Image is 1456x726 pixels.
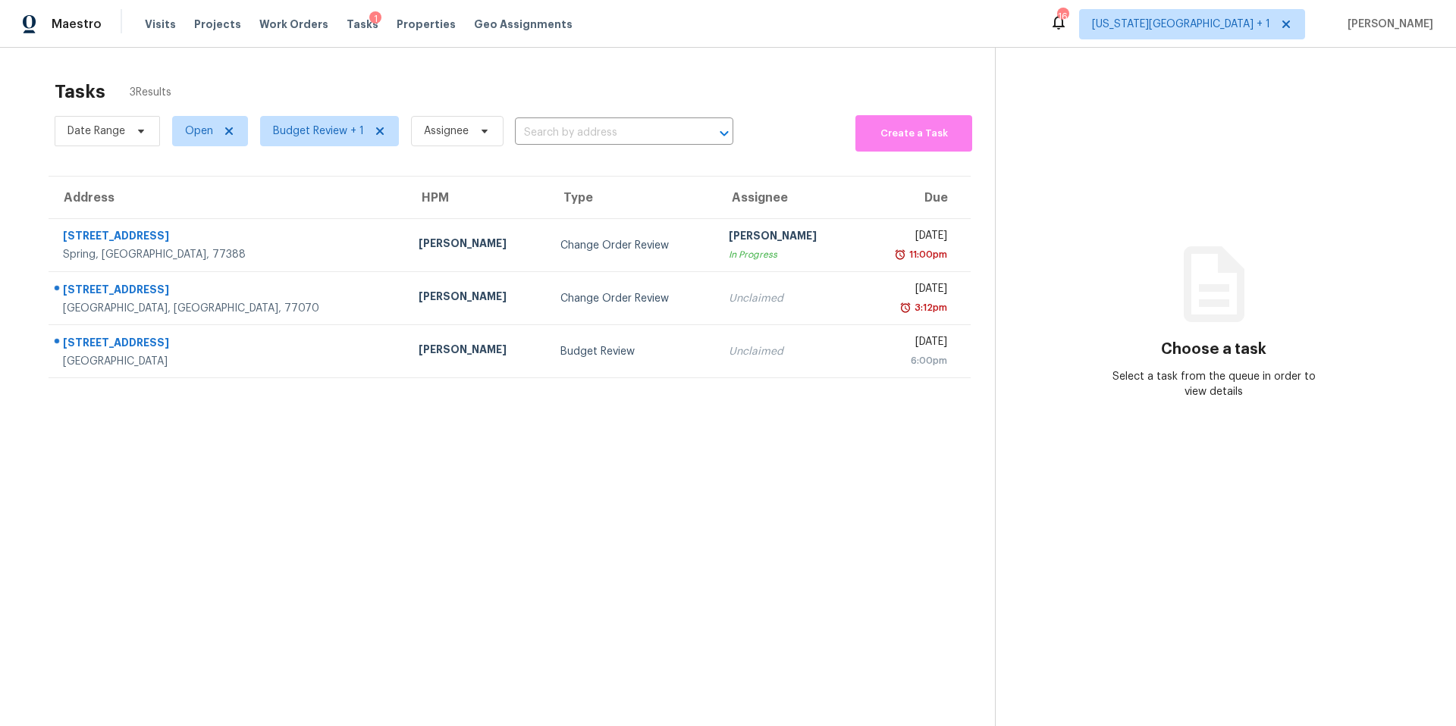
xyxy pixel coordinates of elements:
div: [STREET_ADDRESS] [63,335,394,354]
div: [PERSON_NAME] [419,342,536,361]
div: [STREET_ADDRESS] [63,228,394,247]
div: In Progress [729,247,846,262]
button: Open [714,123,735,144]
div: [STREET_ADDRESS] [63,282,394,301]
div: Budget Review [560,344,704,359]
span: [US_STATE][GEOGRAPHIC_DATA] + 1 [1092,17,1270,32]
div: 3:12pm [912,300,947,315]
span: Date Range [67,124,125,139]
div: 16 [1057,9,1068,24]
span: Visits [145,17,176,32]
th: Due [858,177,971,219]
div: [DATE] [871,334,947,353]
div: Change Order Review [560,238,704,253]
span: Maestro [52,17,102,32]
th: Assignee [717,177,858,219]
div: [GEOGRAPHIC_DATA], [GEOGRAPHIC_DATA], 77070 [63,301,394,316]
div: 6:00pm [871,353,947,368]
span: Tasks [347,19,378,30]
span: Open [185,124,213,139]
h2: Tasks [55,84,105,99]
div: Spring, [GEOGRAPHIC_DATA], 77388 [63,247,394,262]
div: [DATE] [871,281,947,300]
span: Create a Task [863,125,965,142]
span: Geo Assignments [474,17,573,32]
div: Change Order Review [560,291,704,306]
button: Create a Task [855,115,972,152]
div: [PERSON_NAME] [419,289,536,308]
div: [PERSON_NAME] [729,228,846,247]
span: Budget Review + 1 [273,124,364,139]
span: Work Orders [259,17,328,32]
div: Unclaimed [729,291,846,306]
th: Address [49,177,406,219]
span: 3 Results [130,85,171,100]
th: Type [548,177,716,219]
div: [DATE] [871,228,947,247]
div: [GEOGRAPHIC_DATA] [63,354,394,369]
th: HPM [406,177,548,219]
span: Assignee [424,124,469,139]
img: Overdue Alarm Icon [894,247,906,262]
span: [PERSON_NAME] [1341,17,1433,32]
h3: Choose a task [1161,342,1266,357]
div: Unclaimed [729,344,846,359]
div: [PERSON_NAME] [419,236,536,255]
img: Overdue Alarm Icon [899,300,912,315]
div: 1 [369,11,381,27]
div: Select a task from the queue in order to view details [1105,369,1323,399]
input: Search by address [515,121,691,145]
span: Properties [397,17,456,32]
span: Projects [194,17,241,32]
div: 11:00pm [906,247,947,262]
